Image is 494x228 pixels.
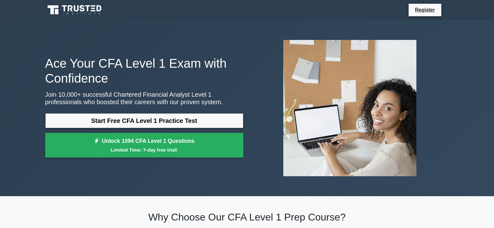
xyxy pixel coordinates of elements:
[45,113,243,128] a: Start Free CFA Level 1 Practice Test
[53,146,236,153] small: Limited Time: 7-day free trial!
[45,211,449,223] h2: Why Choose Our CFA Level 1 Prep Course?
[45,133,243,158] a: Unlock 1094 CFA Level 1 QuestionsLimited Time: 7-day free trial!
[411,6,439,14] a: Register
[45,56,243,86] h1: Ace Your CFA Level 1 Exam with Confidence
[45,91,243,106] p: Join 10,000+ successful Chartered Financial Analyst Level 1 professionals who boosted their caree...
